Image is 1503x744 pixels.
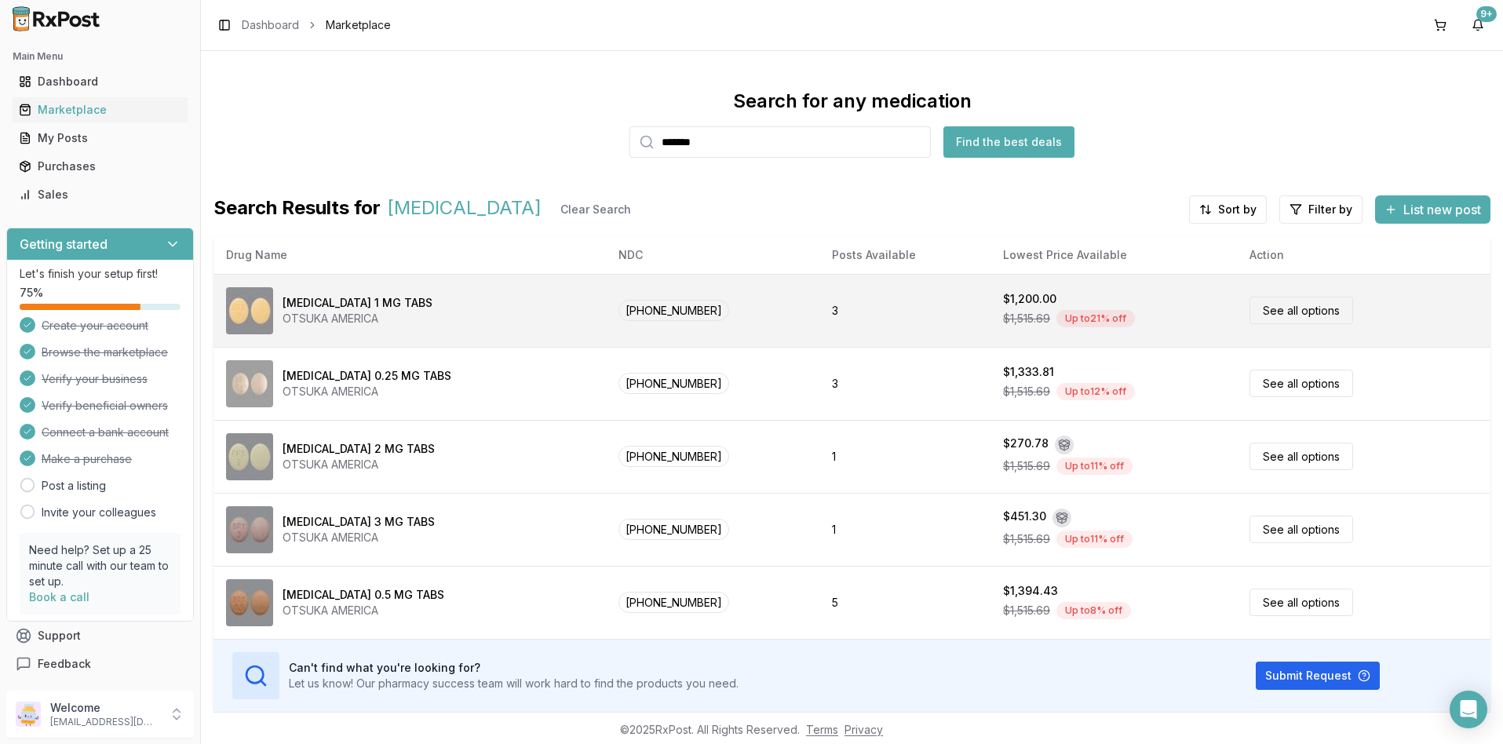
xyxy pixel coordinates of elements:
td: 5 [819,566,990,639]
a: See all options [1249,297,1353,324]
span: $1,515.69 [1003,458,1050,474]
button: My Posts [6,126,194,151]
span: $1,515.69 [1003,384,1050,399]
p: [EMAIL_ADDRESS][DOMAIN_NAME] [50,716,159,728]
span: Connect a bank account [42,425,169,440]
button: Find the best deals [943,126,1074,158]
div: OTSUKA AMERICA [283,311,432,326]
td: 3 [819,274,990,347]
img: Rexulti 0.5 MG TABS [226,579,273,626]
th: Action [1237,236,1490,274]
th: Lowest Price Available [990,236,1237,274]
button: 9+ [1465,13,1490,38]
span: List new post [1403,200,1481,219]
p: Let us know! Our pharmacy success team will work hard to find the products you need. [289,676,739,691]
img: Rexulti 2 MG TABS [226,433,273,480]
img: User avatar [16,702,41,727]
p: Welcome [50,700,159,716]
span: $1,515.69 [1003,311,1050,326]
span: 75 % [20,285,43,301]
a: Terms [806,723,838,736]
span: [PHONE_NUMBER] [618,300,729,321]
span: Feedback [38,656,91,672]
a: Book a call [29,590,89,604]
div: [MEDICAL_DATA] 3 MG TABS [283,514,435,530]
div: My Posts [19,130,181,146]
button: Support [6,622,194,650]
img: Rexulti 3 MG TABS [226,506,273,553]
div: $270.78 [1003,436,1049,454]
span: Search Results for [213,195,381,224]
th: NDC [606,236,819,274]
div: OTSUKA AMERICA [283,384,451,399]
div: OTSUKA AMERICA [283,530,435,545]
th: Posts Available [819,236,990,274]
h3: Getting started [20,235,108,253]
td: 1 [819,493,990,566]
a: Sales [13,181,188,209]
div: [MEDICAL_DATA] 1 MG TABS [283,295,432,311]
button: Clear Search [548,195,644,224]
span: $1,515.69 [1003,531,1050,547]
div: [MEDICAL_DATA] 0.25 MG TABS [283,368,451,384]
div: Up to 8 % off [1056,602,1131,619]
div: [MEDICAL_DATA] 0.5 MG TABS [283,587,444,603]
a: Post a listing [42,478,106,494]
span: Verify your business [42,371,148,387]
div: Purchases [19,159,181,174]
div: Up to 12 % off [1056,383,1135,400]
a: Dashboard [242,17,299,33]
div: Search for any medication [733,89,972,114]
th: Drug Name [213,236,606,274]
h3: Can't find what you're looking for? [289,660,739,676]
div: Up to 21 % off [1056,310,1135,327]
img: Rexulti 1 MG TABS [226,287,273,334]
div: 9+ [1476,6,1497,22]
button: Filter by [1279,195,1363,224]
button: List new post [1375,195,1490,224]
div: Marketplace [19,102,181,118]
div: Up to 11 % off [1056,531,1133,548]
h2: Main Menu [13,50,188,63]
div: $1,333.81 [1003,364,1054,380]
div: $1,394.43 [1003,583,1058,599]
div: Sales [19,187,181,202]
a: See all options [1249,370,1353,397]
a: Marketplace [13,96,188,124]
div: Dashboard [19,74,181,89]
a: My Posts [13,124,188,152]
span: [MEDICAL_DATA] [387,195,542,224]
span: [PHONE_NUMBER] [618,446,729,467]
span: [PHONE_NUMBER] [618,373,729,394]
img: RxPost Logo [6,6,107,31]
a: List new post [1375,203,1490,219]
button: Feedback [6,650,194,678]
nav: breadcrumb [242,17,391,33]
td: 3 [819,347,990,420]
p: Need help? Set up a 25 minute call with our team to set up. [29,542,171,589]
span: Create your account [42,318,148,334]
a: See all options [1249,516,1353,543]
a: Dashboard [13,67,188,96]
button: Submit Request [1256,662,1380,690]
span: [PHONE_NUMBER] [618,519,729,540]
a: See all options [1249,589,1353,616]
button: Sort by [1189,195,1267,224]
button: Purchases [6,154,194,179]
button: Sales [6,182,194,207]
a: See all options [1249,443,1353,470]
span: Filter by [1308,202,1352,217]
span: Make a purchase [42,451,132,467]
button: Dashboard [6,69,194,94]
div: $1,200.00 [1003,291,1056,307]
span: [PHONE_NUMBER] [618,592,729,613]
span: Marketplace [326,17,391,33]
div: [MEDICAL_DATA] 2 MG TABS [283,441,435,457]
button: Marketplace [6,97,194,122]
p: Let's finish your setup first! [20,266,181,282]
a: Privacy [845,723,883,736]
img: Rexulti 0.25 MG TABS [226,360,273,407]
div: OTSUKA AMERICA [283,457,435,472]
span: $1,515.69 [1003,603,1050,618]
